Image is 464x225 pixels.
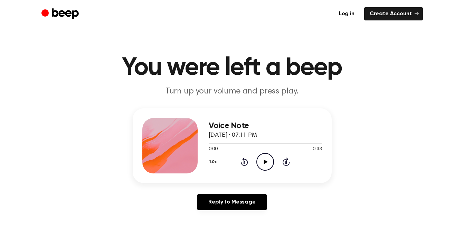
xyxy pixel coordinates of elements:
span: 0:00 [209,146,218,153]
a: Reply to Message [197,194,266,210]
button: 1.0x [209,156,219,168]
h3: Voice Note [209,121,322,130]
a: Beep [41,7,81,21]
a: Log in [333,7,360,20]
h1: You were left a beep [55,55,409,80]
a: Create Account [364,7,423,20]
span: [DATE] · 07:11 PM [209,132,257,138]
p: Turn up your volume and press play. [100,86,365,97]
span: 0:33 [313,146,322,153]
